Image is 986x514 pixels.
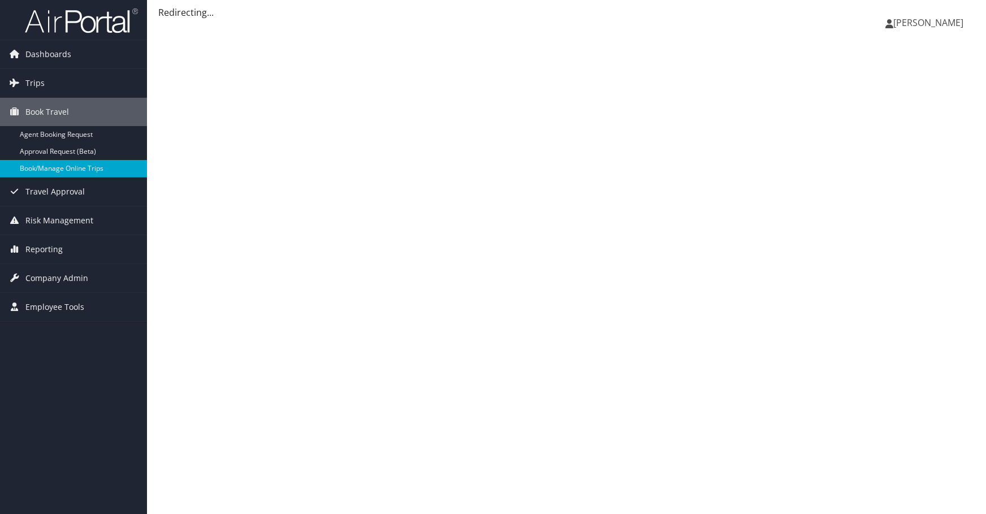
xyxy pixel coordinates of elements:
span: Risk Management [25,206,93,235]
a: [PERSON_NAME] [885,6,975,40]
img: airportal-logo.png [25,7,138,34]
div: Redirecting... [158,6,975,19]
span: Company Admin [25,264,88,292]
span: Trips [25,69,45,97]
span: Reporting [25,235,63,264]
span: Travel Approval [25,178,85,206]
span: Book Travel [25,98,69,126]
span: Dashboards [25,40,71,68]
span: Employee Tools [25,293,84,321]
span: [PERSON_NAME] [893,16,963,29]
